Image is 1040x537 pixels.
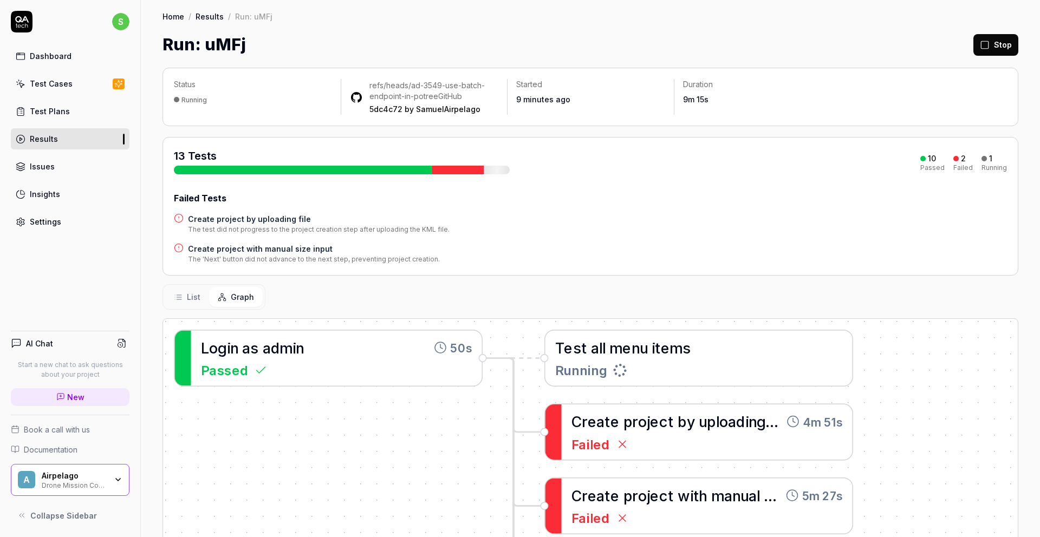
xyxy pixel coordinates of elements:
[30,161,55,172] div: Issues
[638,413,647,430] span: o
[640,339,648,356] span: u
[188,225,450,234] div: The test did not progress to the project creation step after uploading the KML file.
[296,339,304,356] span: n
[209,339,218,356] span: o
[555,339,564,356] span: T
[647,487,650,504] span: j
[623,413,633,430] span: p
[11,211,129,232] a: Settings
[928,154,936,163] div: 10
[230,339,238,356] span: n
[11,73,129,94] a: Test Cases
[623,487,633,504] span: p
[716,413,719,430] span: l
[599,339,602,356] span: l
[231,291,254,303] span: Graph
[369,104,499,115] div: by
[24,444,77,455] span: Documentation
[588,487,597,504] span: e
[196,11,224,22] a: Results
[669,339,682,356] span: m
[699,487,707,504] span: h
[174,330,483,387] a: Loginasadmin50sPassed
[573,339,581,356] span: s
[174,79,332,90] p: Status
[201,360,248,379] span: Passed
[745,413,749,430] span: i
[668,487,674,504] span: t
[369,104,402,114] a: 5dc4c72
[11,464,129,496] button: AAirpelagoDrone Mission Control
[544,330,853,387] a: TestallmenuitemsRunning
[279,339,292,356] span: m
[602,339,606,356] span: l
[604,413,610,430] span: t
[181,96,207,104] div: Running
[271,339,280,356] span: d
[112,13,129,30] span: s
[11,360,129,379] p: Start a new chat to ask questions about your project
[30,50,71,62] div: Dashboard
[112,11,129,32] button: s
[30,510,97,521] span: Collapse Sidebar
[369,80,499,102] div: GitHub
[228,11,231,22] div: /
[11,184,129,205] a: Insights
[571,487,582,504] span: C
[188,213,450,225] a: Create project by uploading file
[604,487,610,504] span: t
[187,291,200,303] span: List
[687,413,695,430] span: y
[11,424,129,435] a: Book a call with us
[218,339,227,356] span: g
[555,360,607,379] span: Running
[30,78,73,89] div: Test Cases
[596,413,604,430] span: a
[26,338,53,349] h4: AI Chat
[30,106,70,117] div: Test Plans
[678,487,690,504] span: w
[42,480,107,489] div: Drone Mission Control
[802,487,843,504] time: 5m 27s
[516,79,665,90] p: Started
[516,95,570,104] time: 9 minutes ago
[711,487,724,504] span: m
[369,81,485,101] a: refs/heads/ad-3549-use-batch-endpoint-in-potree
[683,95,708,104] time: 9m 15s
[188,243,440,254] a: Create project with manual size input
[749,413,757,430] span: n
[564,339,573,356] span: e
[450,339,472,356] time: 50s
[650,487,659,504] span: e
[973,34,1018,56] button: Stop
[11,128,129,149] a: Results
[544,404,853,461] a: Createprojectbyuploadingfil4m 51sFailed
[622,339,632,356] span: e
[162,11,184,22] a: Home
[30,216,61,227] div: Settings
[757,487,760,504] span: l
[209,287,263,307] button: Graph
[18,471,35,488] span: A
[201,339,209,356] span: L
[250,339,258,356] span: s
[42,471,107,481] div: Airpelago
[263,339,271,356] span: a
[740,487,749,504] span: u
[659,487,668,504] span: c
[690,487,693,504] span: i
[188,11,191,22] div: /
[647,413,650,430] span: j
[981,165,1007,171] div: Running
[582,413,588,430] span: r
[610,413,620,430] span: e
[24,424,90,435] span: Book a call with us
[588,413,597,430] span: e
[632,413,638,430] span: r
[174,149,217,162] span: 13 Tests
[638,487,647,504] span: o
[227,339,230,356] span: i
